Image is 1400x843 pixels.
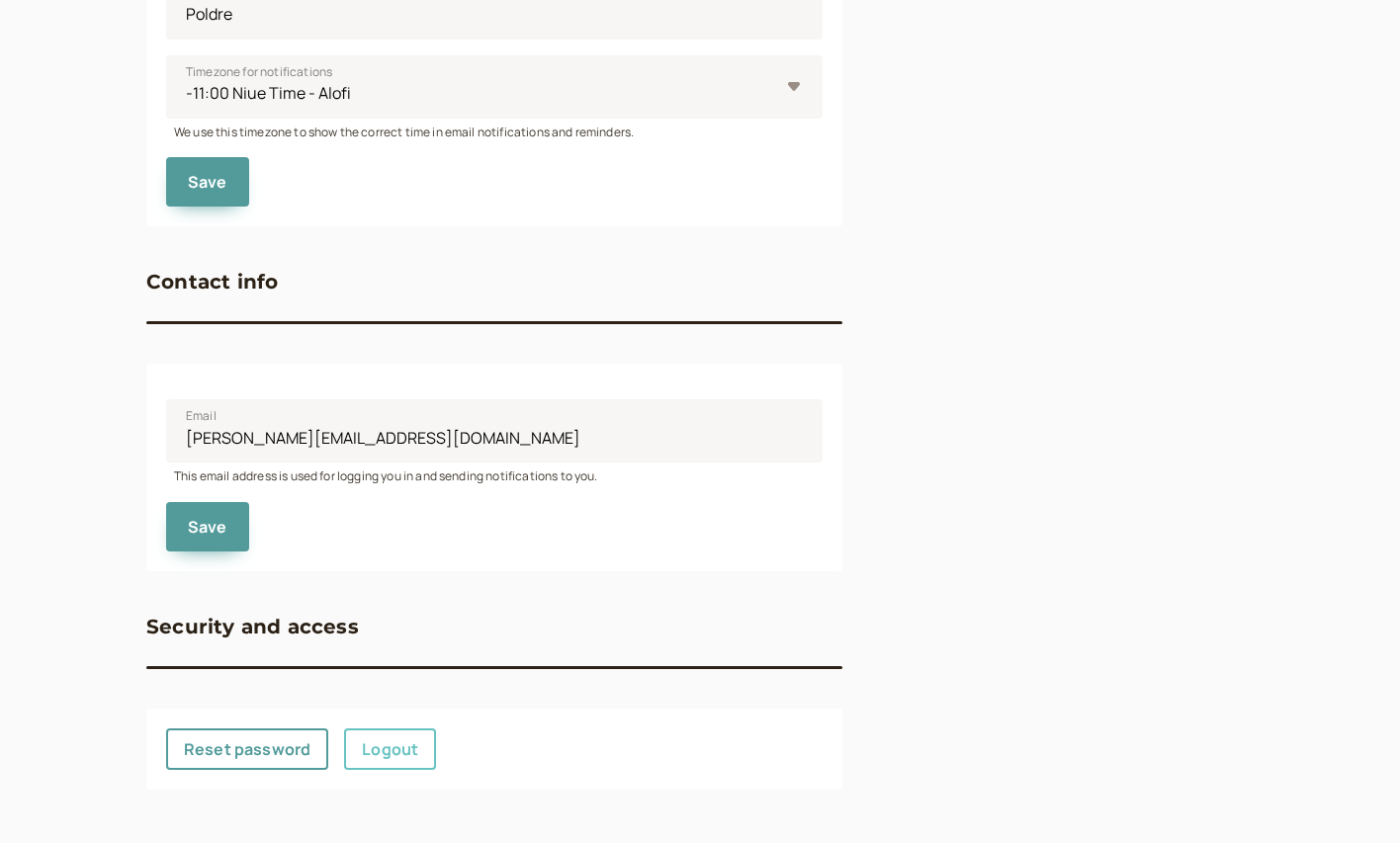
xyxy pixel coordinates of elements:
[146,266,278,297] h3: Contact info
[186,62,332,82] span: Timezone for notifications
[166,463,823,485] div: This email address is used for logging you in and sending notifications to you.
[186,406,217,426] span: Email
[146,611,359,642] h3: Security and access
[166,55,823,119] select: Timezone for notifications
[188,516,227,538] span: Save
[188,171,227,193] span: Save
[166,728,328,770] a: Reset password
[166,119,823,141] div: We use this timezone to show the correct time in email notifications and reminders.
[166,399,823,463] input: Email
[344,728,436,770] a: Logout
[166,502,249,551] button: Save
[166,157,249,207] button: Save
[1301,748,1400,843] iframe: Chat Widget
